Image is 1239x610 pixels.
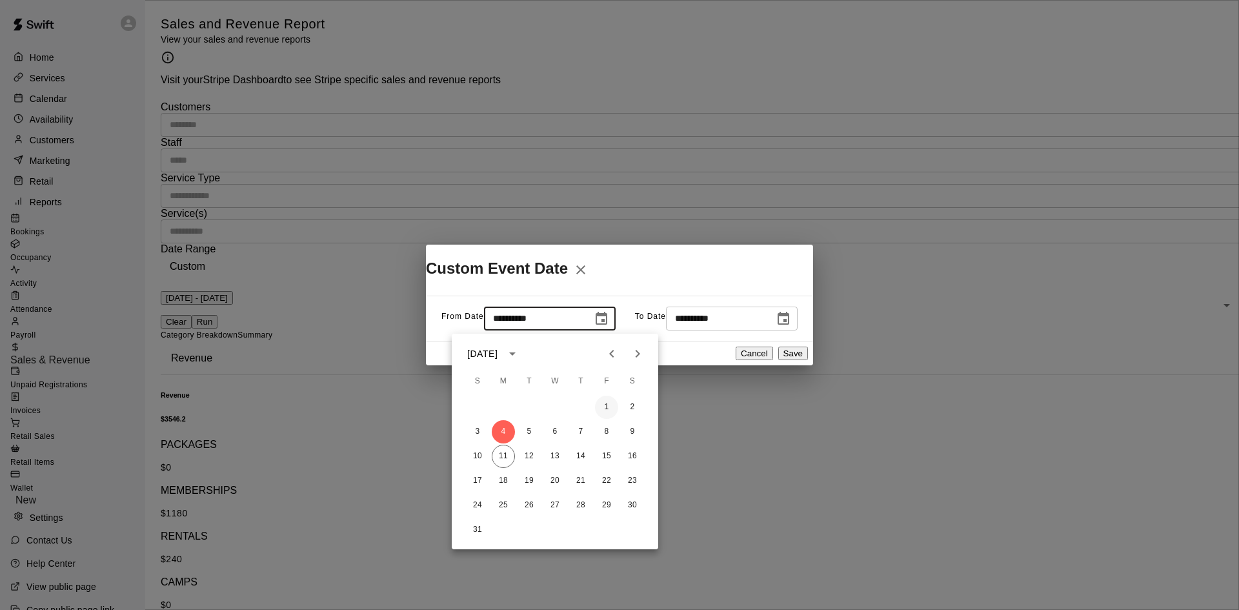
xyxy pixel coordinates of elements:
[543,369,567,394] span: Wednesday
[599,341,625,367] button: Previous month
[466,494,489,517] button: 24
[625,341,650,367] button: Next month
[568,257,594,283] button: Close
[466,445,489,468] button: 10
[543,469,567,493] button: 20
[778,347,808,360] button: Save
[466,369,489,394] span: Sunday
[569,445,592,468] button: 14
[569,369,592,394] span: Thursday
[771,306,796,332] button: Choose date, selected date is Aug 11, 2025
[595,445,618,468] button: 15
[518,494,541,517] button: 26
[569,420,592,443] button: 7
[589,306,614,332] button: Choose date, selected date is Aug 4, 2025
[621,420,644,443] button: 9
[492,420,515,443] button: 4
[543,420,567,443] button: 6
[595,369,618,394] span: Friday
[518,369,541,394] span: Tuesday
[736,347,773,360] button: Cancel
[426,257,813,283] h2: Custom Event Date
[621,494,644,517] button: 30
[492,469,515,493] button: 18
[518,469,541,493] button: 19
[518,420,541,443] button: 5
[543,494,567,517] button: 27
[441,312,484,321] span: From Date
[467,347,498,361] div: [DATE]
[595,469,618,493] button: 22
[492,445,515,468] button: 11
[621,469,644,493] button: 23
[635,312,666,321] span: To Date
[501,343,523,365] button: calendar view is open, switch to year view
[543,445,567,468] button: 13
[466,518,489,542] button: 31
[621,396,644,419] button: 2
[569,469,592,493] button: 21
[621,445,644,468] button: 16
[492,369,515,394] span: Monday
[621,369,644,394] span: Saturday
[518,445,541,468] button: 12
[595,494,618,517] button: 29
[466,469,489,493] button: 17
[466,420,489,443] button: 3
[595,396,618,419] button: 1
[492,494,515,517] button: 25
[595,420,618,443] button: 8
[569,494,592,517] button: 28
